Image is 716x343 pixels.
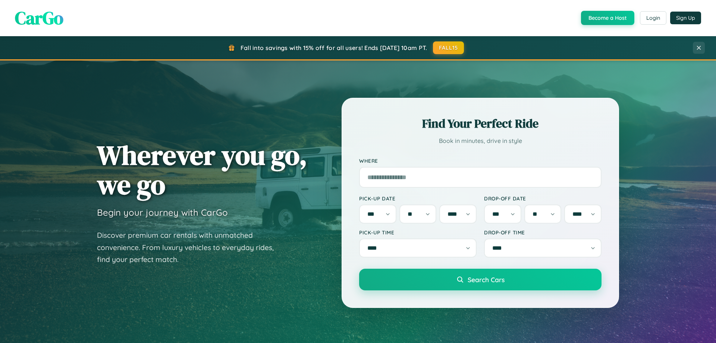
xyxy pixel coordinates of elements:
p: Discover premium car rentals with unmatched convenience. From luxury vehicles to everyday rides, ... [97,229,283,266]
button: Login [640,11,666,25]
label: Drop-off Date [484,195,602,202]
label: Drop-off Time [484,229,602,236]
h3: Begin your journey with CarGo [97,207,228,218]
button: FALL15 [433,41,464,54]
span: Search Cars [468,275,505,284]
button: Search Cars [359,269,602,290]
button: Become a Host [581,11,634,25]
h2: Find Your Perfect Ride [359,115,602,132]
label: Where [359,158,602,164]
h1: Wherever you go, we go [97,140,307,199]
label: Pick-up Date [359,195,477,202]
button: Sign Up [670,12,701,24]
span: CarGo [15,6,63,30]
p: Book in minutes, drive in style [359,135,602,146]
label: Pick-up Time [359,229,477,236]
span: Fall into savings with 15% off for all users! Ends [DATE] 10am PT. [241,44,427,52]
